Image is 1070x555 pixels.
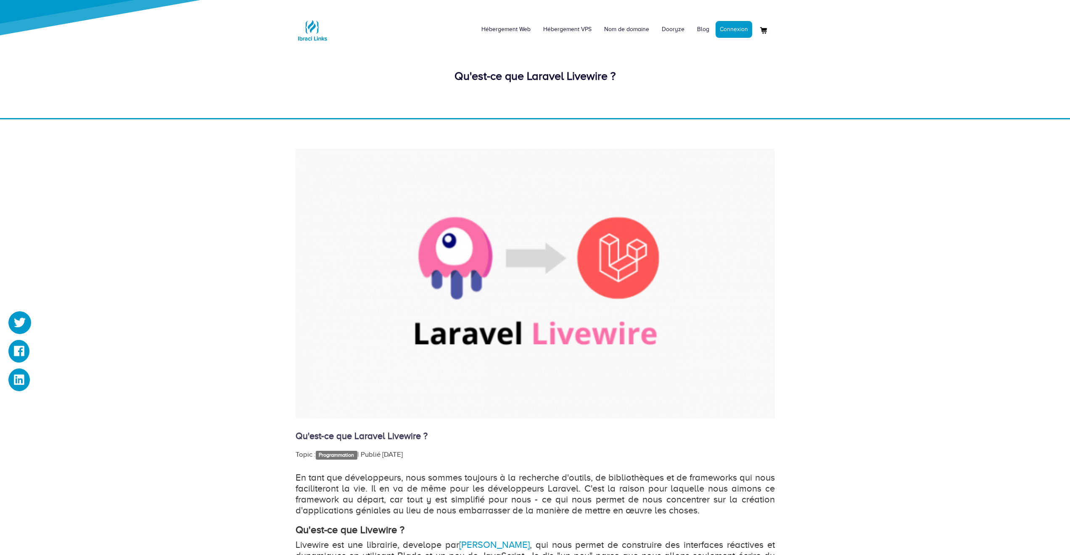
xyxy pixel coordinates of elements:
a: Connexion [716,21,752,38]
span: Topic : | [296,450,359,458]
a: Programmation [316,451,357,459]
a: Blog [691,17,716,42]
a: Dooryze [655,17,691,42]
img: Logo Ibraci Links [296,13,329,47]
a: Hébergement VPS [537,17,598,42]
a: Nom de domaine [598,17,655,42]
div: Qu'est-ce que Laravel Livewire ? [296,68,775,84]
p: En tant que développeurs, nous sommes toujours à la recherche d'outils, de bibliothèques et de fr... [296,472,775,516]
strong: Qu'est-ce que Livewire ? [296,524,404,535]
h4: Qu'est-ce que Laravel Livewire ? [296,431,775,441]
span: Publié [DATE] [361,450,403,458]
a: [PERSON_NAME] [459,539,530,550]
a: Logo Ibraci Links [296,6,329,47]
a: Hébergement Web [475,17,537,42]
